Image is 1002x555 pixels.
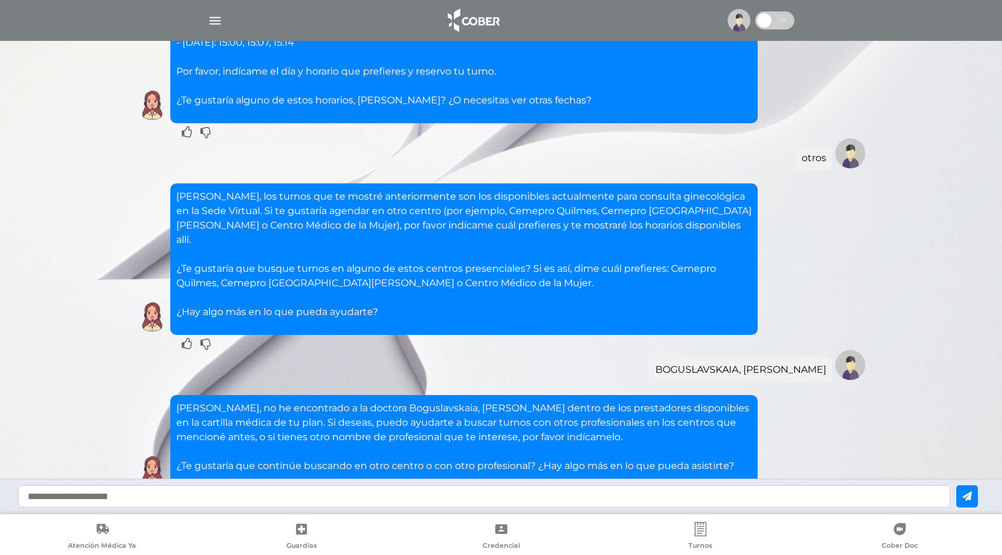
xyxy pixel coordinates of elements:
p: [PERSON_NAME], los turnos que te mostré anteriormente son los disponibles actualmente para consul... [176,189,752,319]
a: Guardias [202,522,401,553]
img: logo_cober_home-white.png [441,6,504,35]
span: Atención Médica Ya [68,541,136,552]
img: Cober IA [137,456,167,486]
span: Cober Doc [882,541,918,552]
img: Tu imagen [835,350,865,380]
a: Turnos [601,522,800,553]
img: Tu imagen [835,138,865,168]
a: Atención Médica Ya [2,522,202,553]
div: BOGUSLAVSKAIA, [PERSON_NAME] [655,363,826,377]
div: otros [802,151,826,165]
img: profile-placeholder.svg [728,9,750,32]
a: Cober Doc [800,522,1000,553]
span: Turnos [688,541,713,552]
span: Credencial [483,541,520,552]
img: Cober IA [137,302,167,332]
img: Cober IA [137,90,167,120]
span: Guardias [286,541,317,552]
a: Credencial [401,522,601,553]
p: [PERSON_NAME], no he encontrado a la doctora Boguslavskaia, [PERSON_NAME] dentro de los prestador... [176,401,752,473]
img: Cober_menu-lines-white.svg [208,13,223,28]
